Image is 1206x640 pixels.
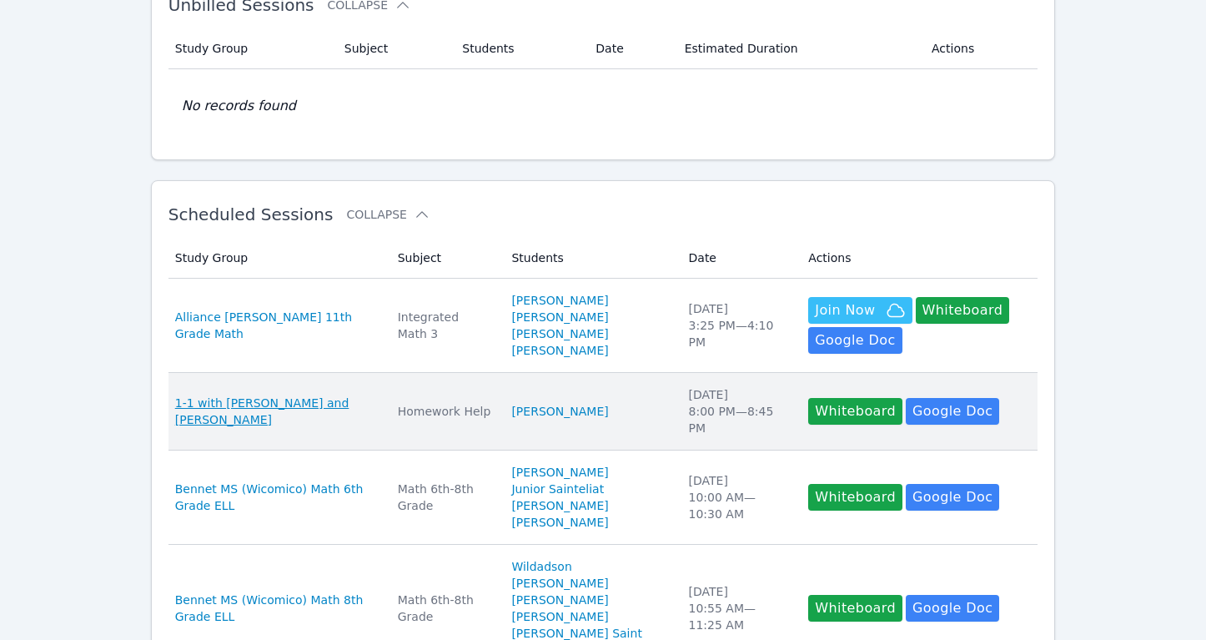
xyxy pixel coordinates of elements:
[175,309,378,342] a: Alliance [PERSON_NAME] 11th Grade Math
[168,69,1038,143] td: No records found
[511,592,668,625] a: [PERSON_NAME] [PERSON_NAME]
[798,238,1038,279] th: Actions
[511,403,608,420] a: [PERSON_NAME]
[511,481,604,497] a: Junior Sainteliat
[168,28,334,69] th: Study Group
[388,238,502,279] th: Subject
[346,206,430,223] button: Collapse
[808,398,902,425] button: Whiteboard
[689,300,789,350] div: [DATE] 3:25 PM — 4:10 PM
[168,279,1038,373] tr: Alliance [PERSON_NAME] 11th Grade MathIntegrated Math 3[PERSON_NAME][PERSON_NAME][PERSON_NAME][PE...
[398,403,492,420] div: Homework Help
[398,309,492,342] div: Integrated Math 3
[511,464,608,481] a: [PERSON_NAME]
[585,28,674,69] th: Date
[511,342,608,359] a: [PERSON_NAME]
[511,497,608,514] a: [PERSON_NAME]
[511,309,608,325] a: [PERSON_NAME]
[175,592,378,625] a: Bennet MS (Wicomico) Math 8th Grade ELL
[168,373,1038,451] tr: 1-1 with [PERSON_NAME] and [PERSON_NAME]Homework Help[PERSON_NAME][DATE]8:00 PM—8:45 PMWhiteboard...
[689,583,789,633] div: [DATE] 10:55 AM — 11:25 AM
[815,300,875,320] span: Join Now
[906,595,999,622] a: Google Doc
[916,297,1010,324] button: Whiteboard
[501,238,678,279] th: Students
[906,484,999,511] a: Google Doc
[511,558,668,592] a: Wildadson [PERSON_NAME]
[511,325,608,342] a: [PERSON_NAME]
[452,28,585,69] th: Students
[175,481,378,514] a: Bennet MS (Wicomico) Math 6th Grade ELL
[808,484,902,511] button: Whiteboard
[398,481,492,514] div: Math 6th-8th Grade
[808,595,902,622] button: Whiteboard
[168,238,388,279] th: Study Group
[168,204,334,224] span: Scheduled Sessions
[808,327,902,354] a: Google Doc
[906,398,999,425] a: Google Doc
[675,28,922,69] th: Estimated Duration
[808,297,912,324] button: Join Now
[334,28,452,69] th: Subject
[398,592,492,625] div: Math 6th-8th Grade
[679,238,799,279] th: Date
[511,292,608,309] a: [PERSON_NAME]
[922,28,1038,69] th: Actions
[689,386,789,436] div: [DATE] 8:00 PM — 8:45 PM
[689,472,789,522] div: [DATE] 10:00 AM — 10:30 AM
[511,514,608,531] a: [PERSON_NAME]
[168,451,1038,545] tr: Bennet MS (Wicomico) Math 6th Grade ELLMath 6th-8th Grade[PERSON_NAME]Junior Sainteliat[PERSON_NA...
[175,395,378,428] a: 1-1 with [PERSON_NAME] and [PERSON_NAME]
